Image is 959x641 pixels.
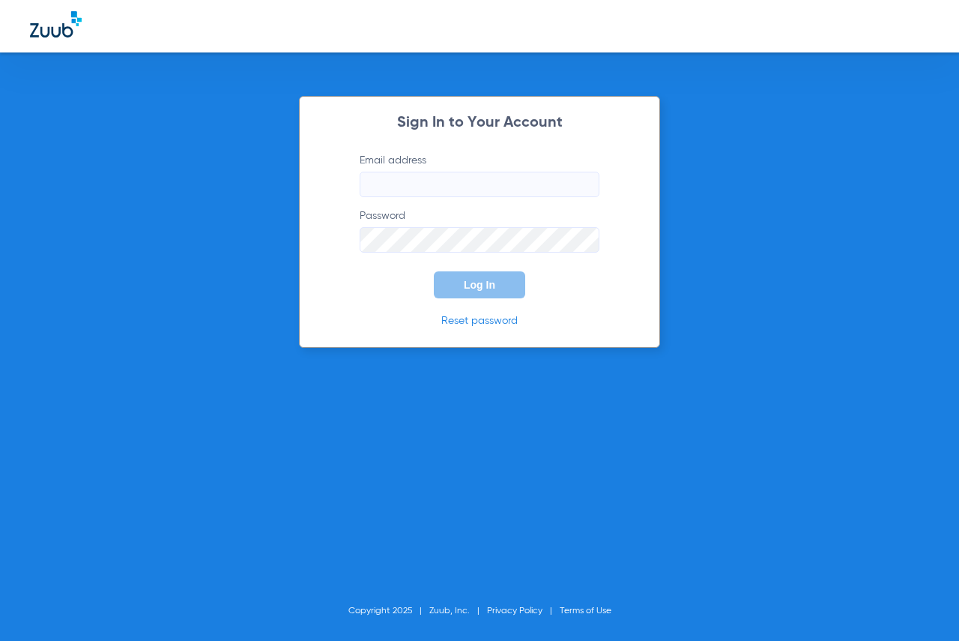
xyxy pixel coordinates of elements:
[434,271,525,298] button: Log In
[337,115,622,130] h2: Sign In to Your Account
[429,604,487,619] li: Zuub, Inc.
[348,604,429,619] li: Copyright 2025
[30,11,82,37] img: Zuub Logo
[360,208,599,253] label: Password
[560,607,611,616] a: Terms of Use
[360,153,599,197] label: Email address
[487,607,542,616] a: Privacy Policy
[360,227,599,253] input: Password
[360,172,599,197] input: Email address
[464,279,495,291] span: Log In
[884,569,959,641] iframe: Chat Widget
[441,316,518,326] a: Reset password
